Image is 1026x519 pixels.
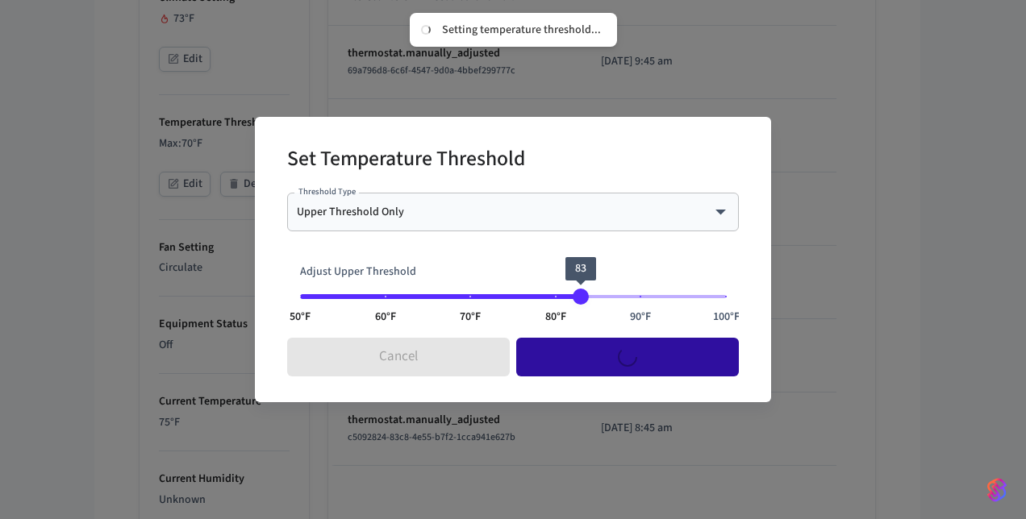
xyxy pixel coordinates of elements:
img: SeamLogoGradient.69752ec5.svg [987,477,1007,503]
span: 100°F [713,309,740,326]
span: 50°F [290,309,311,326]
div: Setting temperature threshold... [442,23,601,37]
span: 60°F [375,309,396,326]
label: Threshold Type [298,185,356,197]
h2: Set Temperature Threshold [287,136,525,185]
span: 90°F [630,309,651,326]
span: 70°F [460,309,481,326]
p: Adjust Upper Threshold [300,264,726,280]
span: 83 [575,260,586,276]
span: 80°F [545,309,566,326]
div: Upper Threshold Only [297,204,729,220]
